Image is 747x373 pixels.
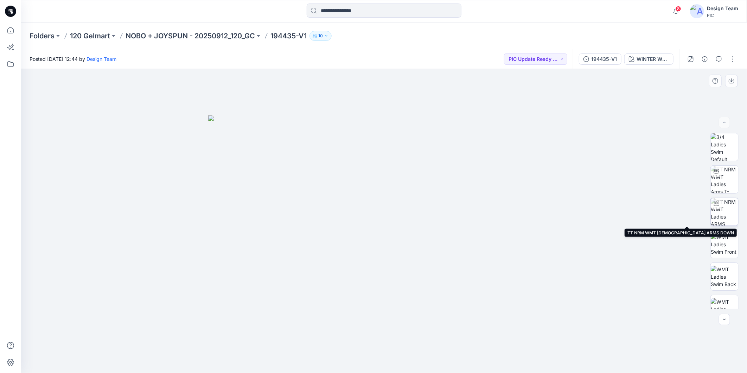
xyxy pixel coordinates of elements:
[126,31,255,41] a: NOBO + JOYSPUN - 20250912_120_GC
[309,31,332,41] button: 10
[208,115,560,373] img: eyJhbGciOiJIUzI1NiIsImtpZCI6IjAiLCJzbHQiOiJzZXMiLCJ0eXAiOiJKV1QifQ.eyJkYXRhIjp7InR5cGUiOiJzdG9yYW...
[591,55,617,63] div: 194435-V1
[711,133,738,161] img: 3/4 Ladies Swim Default
[318,32,323,40] p: 10
[624,53,673,65] button: WINTER WHITE
[30,55,116,63] span: Posted [DATE] 12:44 by
[579,53,621,65] button: 194435-V1
[707,13,738,18] div: PIC
[30,31,55,41] a: Folders
[699,53,710,65] button: Details
[711,166,738,193] img: TT NRM WMT Ladies Arms T-POSE
[637,55,669,63] div: WINTER WHITE
[711,233,738,255] img: WMT Ladies Swim Front
[711,298,738,320] img: WMT Ladies Swim Left
[711,198,738,226] img: TT NRM WMT Ladies ARMS DOWN
[70,31,110,41] a: 120 Gelmart
[87,56,116,62] a: Design Team
[270,31,307,41] p: 194435-V1
[690,4,704,18] img: avatar
[707,4,738,13] div: Design Team
[711,266,738,288] img: WMT Ladies Swim Back
[676,6,681,12] span: 8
